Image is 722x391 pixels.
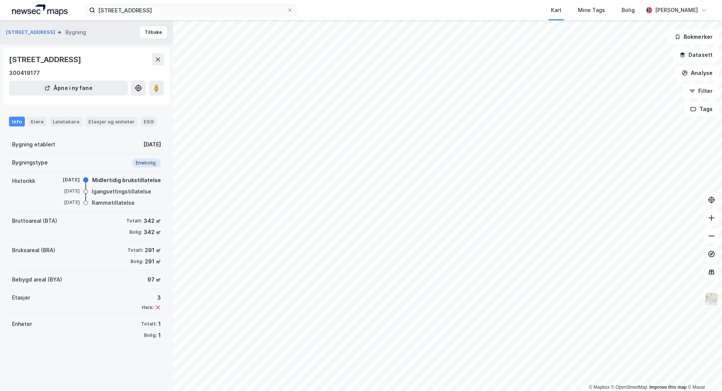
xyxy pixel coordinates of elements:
[50,176,80,183] div: [DATE]
[622,6,635,15] div: Bolig
[6,29,57,36] button: [STREET_ADDRESS]
[147,275,161,284] div: 97 ㎡
[589,385,610,390] a: Mapbox
[12,176,35,186] div: Historikk
[127,247,143,253] div: Totalt:
[142,293,161,302] div: 3
[12,5,68,16] img: logo.a4113a55bc3d86da70a041830d287a7e.svg
[145,246,161,255] div: 291 ㎡
[50,199,80,206] div: [DATE]
[683,84,719,99] button: Filter
[9,68,40,78] div: 300419177
[50,188,80,195] div: [DATE]
[9,117,25,126] div: Info
[12,246,55,255] div: Bruksareal (BRA)
[92,176,161,185] div: Midlertidig brukstillatelse
[143,140,161,149] div: [DATE]
[668,29,719,44] button: Bokmerker
[684,355,722,391] div: Kontrollprogram for chat
[704,292,719,306] img: Z
[684,355,722,391] iframe: Chat Widget
[611,385,648,390] a: OpenStreetMap
[28,117,47,126] div: Eiere
[144,216,161,225] div: 342 ㎡
[675,65,719,81] button: Analyse
[12,319,32,329] div: Enheter
[88,118,135,125] div: Etasjer og enheter
[12,216,57,225] div: Bruttoareal (BTA)
[129,229,142,235] div: Bolig:
[551,6,561,15] div: Kart
[145,257,161,266] div: 291 ㎡
[12,275,62,284] div: Bebygd areal (BYA)
[144,228,161,237] div: 342 ㎡
[12,158,48,167] div: Bygningstype
[158,319,161,329] div: 1
[673,47,719,62] button: Datasett
[144,332,157,338] div: Bolig:
[50,117,82,126] div: Leietakere
[65,28,86,37] div: Bygning
[142,304,153,310] div: Heis:
[95,5,287,16] input: Søk på adresse, matrikkel, gårdeiere, leietakere eller personer
[126,218,142,224] div: Totalt:
[655,6,698,15] div: [PERSON_NAME]
[684,102,719,117] button: Tags
[140,26,167,38] button: Tilbake
[649,385,687,390] a: Improve this map
[130,259,143,265] div: Bolig:
[9,81,128,96] button: Åpne i ny fane
[9,53,83,65] div: [STREET_ADDRESS]
[92,198,135,207] div: Rammetillatelse
[12,293,30,302] div: Etasjer
[158,331,161,340] div: 1
[141,321,157,327] div: Totalt:
[92,187,151,196] div: Igangsettingstillatelse
[578,6,605,15] div: Mine Tags
[12,140,55,149] div: Bygning etablert
[141,117,157,126] div: ESG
